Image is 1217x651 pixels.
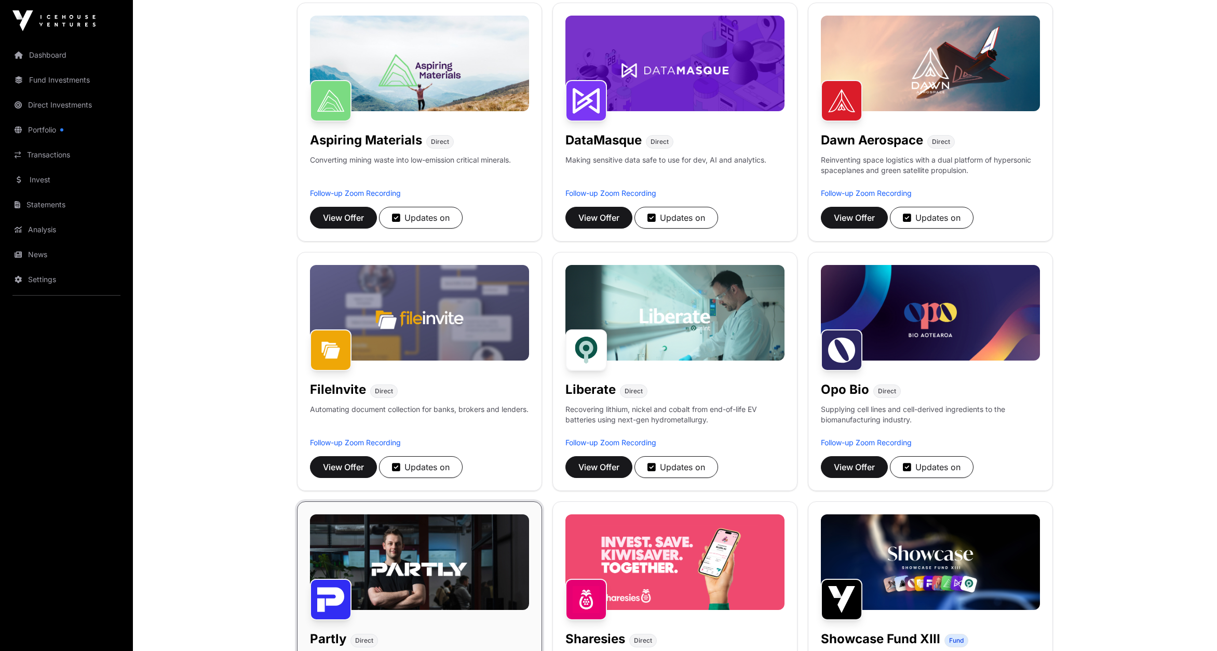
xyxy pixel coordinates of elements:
a: Analysis [8,218,125,241]
img: DataMasque [565,80,607,122]
img: Liberate-Banner.jpg [565,265,785,361]
a: Fund Investments [8,69,125,91]
img: Opo Bio [821,329,862,371]
img: Opo-Bio-Banner.jpg [821,265,1040,361]
a: Invest [8,168,125,191]
img: Dawn-Banner.jpg [821,16,1040,111]
button: View Offer [565,207,632,229]
span: View Offer [834,461,875,473]
img: Dawn Aerospace [821,80,862,122]
p: Automating document collection for banks, brokers and lenders. [310,404,529,437]
p: Making sensitive data safe to use for dev, AI and analytics. [565,155,766,188]
h1: FileInvite [310,381,366,398]
span: Direct [932,138,950,146]
img: FileInvite [310,329,351,371]
span: Fund [949,636,964,645]
a: Follow-up Zoom Recording [565,189,656,197]
img: Partly-Banner.jpg [310,514,529,610]
button: View Offer [821,456,888,478]
button: View Offer [310,456,377,478]
button: View Offer [310,207,377,229]
span: Direct [625,387,643,395]
a: Settings [8,268,125,291]
a: Follow-up Zoom Recording [821,438,912,447]
a: Dashboard [8,44,125,67]
h1: Partly [310,631,346,647]
span: View Offer [578,211,619,224]
h1: Liberate [565,381,616,398]
span: Direct [634,636,652,645]
a: Follow-up Zoom Recording [310,189,401,197]
div: Updates on [392,461,450,473]
span: Direct [431,138,449,146]
a: Follow-up Zoom Recording [821,189,912,197]
a: Transactions [8,143,125,166]
img: File-Invite-Banner.jpg [310,265,529,361]
img: Sharesies [565,579,607,620]
span: View Offer [834,211,875,224]
div: Updates on [647,211,705,224]
div: Updates on [903,211,961,224]
button: Updates on [379,207,463,229]
button: Updates on [634,456,718,478]
button: Updates on [634,207,718,229]
h1: Opo Bio [821,381,869,398]
a: Follow-up Zoom Recording [310,438,401,447]
h1: Dawn Aerospace [821,132,923,149]
a: Statements [8,193,125,216]
div: Updates on [903,461,961,473]
span: Direct [651,138,669,146]
img: Showcase-Fund-Banner-1.jpg [821,514,1040,610]
span: View Offer [323,211,364,224]
img: Showcase Fund XIII [821,579,862,620]
h1: DataMasque [565,132,642,149]
p: Supplying cell lines and cell-derived ingredients to the biomanufacturing industry. [821,404,1040,425]
h1: Aspiring Materials [310,132,422,149]
img: DataMasque-Banner.jpg [565,16,785,111]
button: Updates on [890,456,973,478]
button: View Offer [821,207,888,229]
img: Aspiring-Banner.jpg [310,16,529,111]
a: News [8,243,125,266]
div: Updates on [647,461,705,473]
img: Icehouse Ventures Logo [12,10,96,31]
img: Liberate [565,329,607,371]
span: Direct [878,387,896,395]
h1: Sharesies [565,631,625,647]
img: Sharesies-Banner.jpg [565,514,785,610]
a: Follow-up Zoom Recording [565,438,656,447]
p: Converting mining waste into low-emission critical minerals. [310,155,511,188]
span: View Offer [323,461,364,473]
button: Updates on [890,207,973,229]
button: View Offer [565,456,632,478]
button: Updates on [379,456,463,478]
iframe: Chat Widget [1165,601,1217,651]
div: Updates on [392,211,450,224]
h1: Showcase Fund XIII [821,631,940,647]
a: Direct Investments [8,94,125,116]
img: Aspiring Materials [310,80,351,122]
img: Partly [310,579,351,620]
p: Reinventing space logistics with a dual platform of hypersonic spaceplanes and green satellite pr... [821,155,1040,188]
span: Direct [375,387,393,395]
span: View Offer [578,461,619,473]
a: Portfolio [8,118,125,141]
p: Recovering lithium, nickel and cobalt from end-of-life EV batteries using next-gen hydrometallurgy. [565,404,785,437]
span: Direct [355,636,373,645]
